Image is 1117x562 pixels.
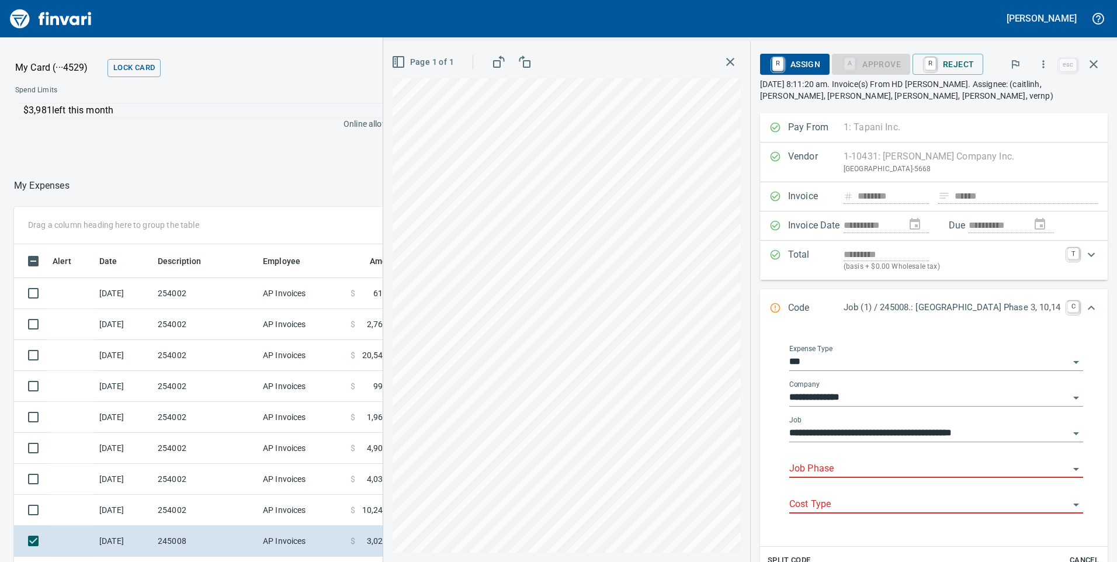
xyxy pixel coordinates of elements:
td: 254002 [153,464,258,495]
td: [DATE] [95,340,153,371]
span: 1,969.18 [367,411,400,423]
div: Expand [760,289,1108,328]
a: T [1067,248,1079,259]
button: Open [1068,390,1084,406]
span: 997.96 [373,380,400,392]
span: $ [351,535,355,547]
td: AP Invoices [258,402,346,433]
p: [DATE] 8:11:20 am. Invoice(s) From HD [PERSON_NAME]. Assignee: (caitlinh, [PERSON_NAME], [PERSON_... [760,78,1108,102]
button: RAssign [760,54,830,75]
span: Alert [53,254,86,268]
span: Amount [370,254,400,268]
span: Description [158,254,217,268]
td: [DATE] [95,526,153,557]
label: Company [789,381,820,388]
button: RReject [913,54,983,75]
p: (basis + $0.00 Wholesale tax) [844,261,1060,273]
td: AP Invoices [258,309,346,340]
button: [PERSON_NAME] [1004,9,1080,27]
span: Employee [263,254,315,268]
button: More [1031,51,1056,77]
td: [DATE] [95,278,153,309]
td: 254002 [153,340,258,371]
a: R [925,57,936,70]
span: 20,548.03 [362,349,400,361]
p: My Card (···4529) [15,61,103,75]
span: 3,020.76 [367,535,400,547]
span: $ [351,349,355,361]
span: Close invoice [1056,50,1108,78]
span: Spend Limits [15,85,226,96]
button: Open [1068,461,1084,477]
span: Amount [355,254,400,268]
nav: breadcrumb [14,179,70,193]
span: 4,903.84 [367,442,400,454]
span: Date [99,254,117,268]
span: Page 1 of 1 [394,55,454,70]
div: Job Phase required [832,58,910,68]
span: Alert [53,254,71,268]
p: Job (1) / 245008.: [GEOGRAPHIC_DATA] Phase 3, 10,14 [844,301,1060,314]
td: AP Invoices [258,371,346,402]
td: 254002 [153,402,258,433]
button: Page 1 of 1 [389,51,459,73]
p: Online allowed [6,118,397,130]
button: Open [1068,497,1084,513]
p: Drag a column heading here to group the table [28,219,199,231]
td: AP Invoices [258,526,346,557]
span: $ [351,318,355,330]
p: $3,981 left this month [23,103,390,117]
td: 254002 [153,309,258,340]
span: Assign [769,54,820,74]
button: Open [1068,354,1084,370]
span: Employee [263,254,300,268]
td: [DATE] [95,309,153,340]
td: [DATE] [95,371,153,402]
button: Lock Card [107,59,161,77]
span: $ [351,473,355,485]
td: [DATE] [95,433,153,464]
label: Expense Type [789,345,832,352]
td: AP Invoices [258,340,346,371]
td: 245008 [153,526,258,557]
p: Code [788,301,844,316]
span: 10,244.60 [362,504,400,516]
span: Lock Card [113,61,155,75]
label: Job [789,417,802,424]
td: 254002 [153,433,258,464]
span: Description [158,254,202,268]
a: esc [1059,58,1077,71]
td: [DATE] [95,464,153,495]
span: $ [351,411,355,423]
span: Reject [922,54,974,74]
td: 254002 [153,371,258,402]
td: AP Invoices [258,495,346,526]
span: 4,031.92 [367,473,400,485]
span: $ [351,287,355,299]
span: 616.55 [373,287,400,299]
span: $ [351,442,355,454]
td: 254002 [153,278,258,309]
img: Finvari [7,5,95,33]
a: C [1067,301,1079,313]
a: R [772,57,783,70]
div: Expand [760,241,1108,280]
td: AP Invoices [258,278,346,309]
span: $ [351,380,355,392]
td: [DATE] [95,402,153,433]
td: 254002 [153,495,258,526]
h5: [PERSON_NAME] [1007,12,1077,25]
span: Date [99,254,133,268]
td: AP Invoices [258,433,346,464]
span: $ [351,504,355,516]
p: My Expenses [14,179,70,193]
td: AP Invoices [258,464,346,495]
td: [DATE] [95,495,153,526]
button: Open [1068,425,1084,442]
span: 2,764.40 [367,318,400,330]
p: Total [788,248,844,273]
